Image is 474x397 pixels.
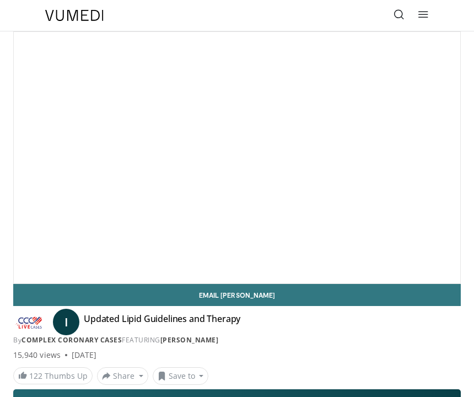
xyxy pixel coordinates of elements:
video-js: Video Player [14,32,460,283]
h4: Updated Lipid Guidelines and Therapy [84,313,240,331]
button: Save to [153,367,209,385]
a: Email [PERSON_NAME] [13,284,461,306]
a: I [53,309,79,335]
div: By FEATURING [13,335,461,345]
a: [PERSON_NAME] [160,335,219,345]
button: Share [97,367,148,385]
span: 122 [29,371,42,381]
span: 15,940 views [13,350,61,361]
a: Complex Coronary Cases [21,335,122,345]
div: [DATE] [72,350,96,361]
img: VuMedi Logo [45,10,104,21]
img: Complex Coronary Cases [13,313,44,331]
a: 122 Thumbs Up [13,367,93,384]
